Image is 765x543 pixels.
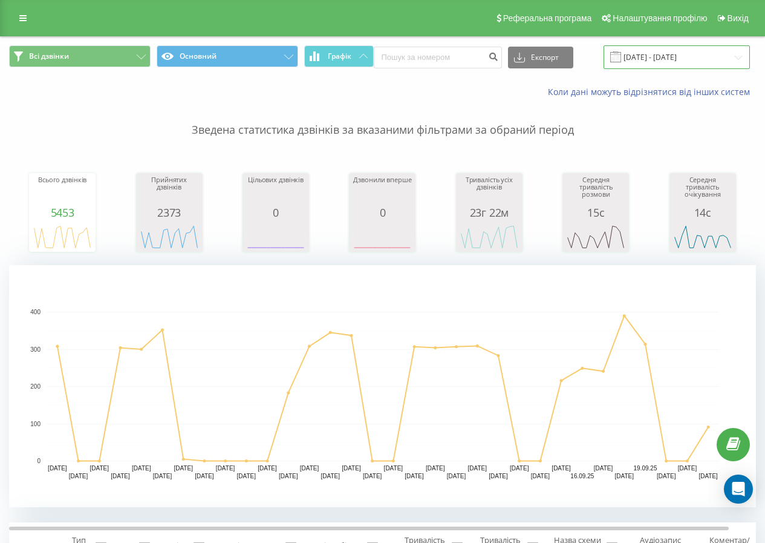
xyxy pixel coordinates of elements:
[374,47,502,68] input: Пошук за номером
[139,176,200,206] div: Прийнятих дзвінків
[531,473,550,479] text: [DATE]
[90,465,109,472] text: [DATE]
[548,86,756,97] a: Коли дані можуть відрізнятися вiд інших систем
[139,206,200,219] div: 2373
[508,47,573,68] button: Експорт
[32,206,93,219] div: 5453
[246,176,306,206] div: Цільових дзвінків
[352,176,412,206] div: Дзвонили вперше
[195,473,214,479] text: [DATE]
[237,473,256,479] text: [DATE]
[321,473,340,479] text: [DATE]
[467,465,487,472] text: [DATE]
[552,465,571,472] text: [DATE]
[672,206,733,219] div: 14с
[672,219,733,255] svg: A chart.
[157,45,298,67] button: Основний
[384,465,403,472] text: [DATE]
[342,465,361,472] text: [DATE]
[447,473,466,479] text: [DATE]
[698,473,718,479] text: [DATE]
[565,219,626,255] svg: A chart.
[503,13,592,23] span: Реферальна програма
[300,465,319,472] text: [DATE]
[174,465,193,472] text: [DATE]
[32,219,93,255] svg: A chart.
[111,473,130,479] text: [DATE]
[279,473,298,479] text: [DATE]
[9,45,151,67] button: Всі дзвінки
[352,219,412,255] svg: A chart.
[246,206,306,219] div: 0
[724,475,753,504] div: Open Intercom Messenger
[132,465,151,472] text: [DATE]
[657,473,676,479] text: [DATE]
[246,219,306,255] svg: A chart.
[510,465,529,472] text: [DATE]
[615,473,634,479] text: [DATE]
[489,473,508,479] text: [DATE]
[634,465,657,472] text: 19.09.25
[594,465,613,472] text: [DATE]
[32,176,93,206] div: Всього дзвінків
[570,473,594,479] text: 16.09.25
[153,473,172,479] text: [DATE]
[565,176,626,206] div: Середня тривалість розмови
[352,206,412,219] div: 0
[426,465,445,472] text: [DATE]
[30,421,41,427] text: 100
[363,473,382,479] text: [DATE]
[328,52,351,61] span: Графік
[672,176,733,206] div: Середня тривалість очікування
[613,13,707,23] span: Налаштування профілю
[728,13,749,23] span: Вихід
[30,383,41,390] text: 200
[216,465,235,472] text: [DATE]
[459,219,519,255] svg: A chart.
[9,98,756,138] p: Зведена статистика дзвінків за вказаними фільтрами за обраний період
[139,219,200,255] svg: A chart.
[29,51,69,61] span: Всі дзвінки
[69,473,88,479] text: [DATE]
[304,45,374,67] button: Графік
[459,176,519,206] div: Тривалість усіх дзвінків
[459,206,519,219] div: 23г 22м
[9,265,756,507] svg: A chart.
[37,458,41,464] text: 0
[30,309,41,315] text: 400
[405,473,424,479] text: [DATE]
[565,206,626,219] div: 15с
[30,346,41,353] text: 300
[48,465,67,472] text: [DATE]
[258,465,277,472] text: [DATE]
[678,465,697,472] text: [DATE]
